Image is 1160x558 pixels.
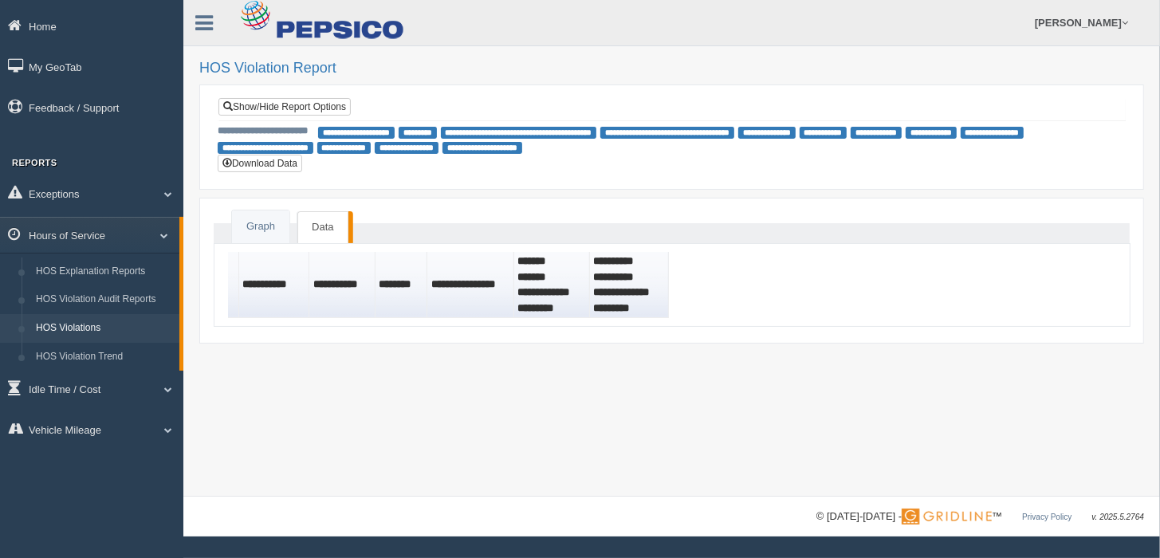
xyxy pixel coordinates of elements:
[29,314,179,343] a: HOS Violations
[218,155,302,172] button: Download Data
[29,285,179,314] a: HOS Violation Audit Reports
[218,98,351,116] a: Show/Hide Report Options
[199,61,1144,77] h2: HOS Violation Report
[29,343,179,371] a: HOS Violation Trend
[1022,513,1072,521] a: Privacy Policy
[1092,513,1144,521] span: v. 2025.5.2764
[29,257,179,286] a: HOS Explanation Reports
[232,210,289,243] a: Graph
[297,211,348,243] a: Data
[816,509,1144,525] div: © [DATE]-[DATE] - ™
[902,509,992,525] img: Gridline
